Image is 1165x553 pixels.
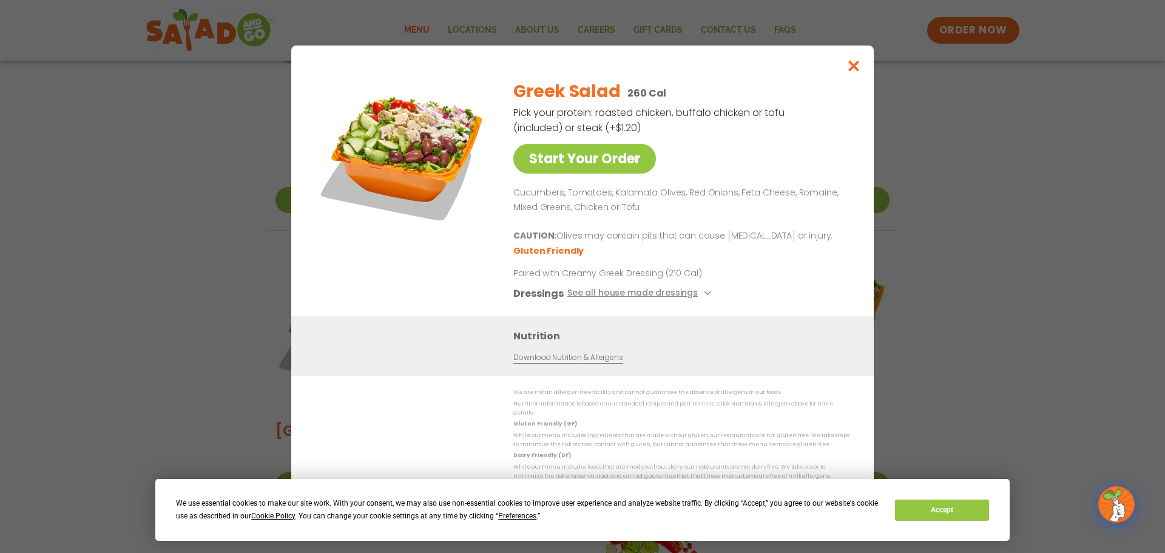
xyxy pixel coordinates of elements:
[895,500,988,521] button: Accept
[834,46,874,86] button: Close modal
[513,144,656,174] a: Start Your Order
[513,421,576,428] strong: Gluten Friendly (GF)
[513,229,845,244] p: Olives may contain pits that can cause [MEDICAL_DATA] or injury.
[513,399,849,418] p: Nutrition information is based on our standard recipes and portion sizes. Click Nutrition & Aller...
[513,353,623,364] a: Download Nutrition & Allergens
[498,512,536,520] span: Preferences
[513,431,849,450] p: While our menu includes ingredients that are made without gluten, our restaurants are not gluten ...
[513,245,586,258] li: Gluten Friendly
[513,79,620,104] h2: Greek Salad
[513,105,786,135] p: Pick your protein: roasted chicken, buffalo chicken or tofu (included) or steak (+$1.20)
[251,512,295,520] span: Cookie Policy
[513,230,556,242] b: CAUTION:
[513,186,845,215] p: Cucumbers, Tomatoes, Kalamata Olives, Red Onions, Feta Cheese, Romaine, Mixed Greens, Chicken or ...
[513,329,856,344] h3: Nutrition
[513,388,849,398] p: We are not an allergen free facility and cannot guarantee the absence of allergens in our foods.
[513,287,564,302] h3: Dressings
[319,70,488,240] img: Featured product photo for Greek Salad
[627,86,666,101] p: 260 Cal
[513,463,849,481] p: While our menu includes foods that are made without dairy, our restaurants are not dairy free. We...
[513,268,738,280] p: Paired with Creamy Greek Dressing (210 Cal)
[1099,487,1133,521] img: wpChatIcon
[513,452,570,460] strong: Dairy Friendly (DF)
[176,497,880,523] div: We use essential cookies to make our site work. With your consent, we may also use non-essential ...
[567,287,715,302] button: See all house made dressings
[155,479,1010,541] div: Cookie Consent Prompt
